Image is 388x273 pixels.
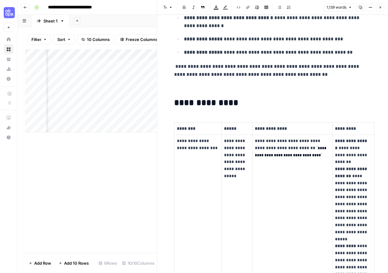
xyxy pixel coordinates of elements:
a: Sheet 1 [31,15,70,27]
button: Filter [27,35,51,44]
a: Home [4,35,14,44]
button: 1,139 words [324,3,355,11]
button: Add 10 Rows [55,258,92,268]
button: 10 Columns [77,35,114,44]
span: Add 10 Rows [64,260,89,266]
span: Sort [57,36,65,43]
a: Your Data [4,54,14,64]
span: Freeze Columns [126,36,157,43]
div: 6 Rows [96,258,120,268]
span: Filter [31,36,41,43]
span: 10 Columns [87,36,110,43]
button: Sort [53,35,75,44]
button: Workspace: Cohort 5 [4,5,14,20]
button: Add Row [25,258,55,268]
a: Browse [4,44,14,54]
a: Settings [4,74,14,84]
button: Help + Support [4,132,14,142]
div: What's new? [4,123,13,132]
div: Sheet 1 [43,18,58,24]
span: 1,139 words [327,5,346,10]
button: What's new? [4,123,14,132]
a: Usage [4,64,14,74]
div: 10/10 Columns [120,258,157,268]
span: Add Row [34,260,51,266]
a: AirOps Academy [4,113,14,123]
button: Freeze Columns [116,35,161,44]
img: Cohort 5 Logo [4,7,15,18]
